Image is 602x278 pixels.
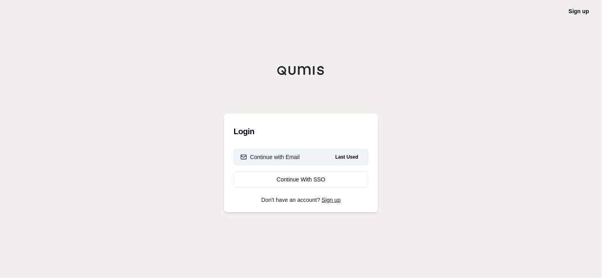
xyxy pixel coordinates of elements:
[569,8,589,14] a: Sign up
[234,123,368,139] h3: Login
[240,175,362,183] div: Continue With SSO
[234,149,368,165] button: Continue with EmailLast Used
[234,197,368,203] p: Don't have an account?
[234,171,368,187] a: Continue With SSO
[322,197,341,203] a: Sign up
[277,66,325,75] img: Qumis
[332,152,362,162] span: Last Used
[240,153,300,161] div: Continue with Email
